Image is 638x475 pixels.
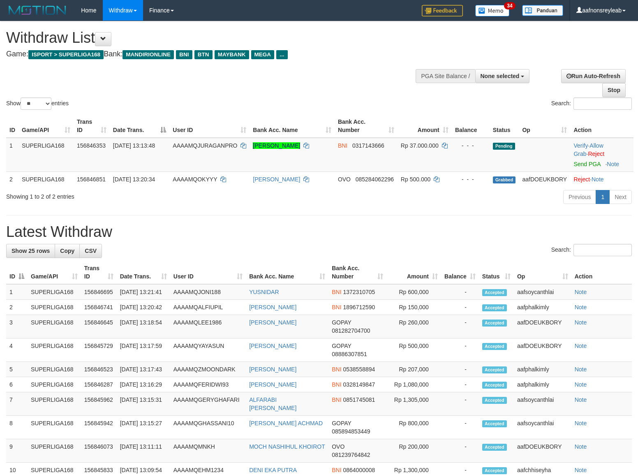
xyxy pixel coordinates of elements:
[514,392,571,416] td: aafsoycanthlai
[493,176,516,183] span: Grabbed
[28,50,104,59] span: ISPORT > SUPERLIGA168
[573,244,632,256] input: Search:
[81,377,117,392] td: 156846287
[575,343,587,349] a: Note
[249,304,296,310] a: [PERSON_NAME]
[28,416,81,439] td: SUPERLIGA168
[18,138,74,172] td: SUPERLIGA168
[596,190,610,204] a: 1
[575,319,587,326] a: Note
[276,50,287,59] span: ...
[332,289,341,295] span: BNI
[77,176,106,183] span: 156846851
[356,176,394,183] span: Copy 085284062296 to clipboard
[249,366,296,373] a: [PERSON_NAME]
[170,439,246,463] td: AAAAMQMNKH
[482,343,507,350] span: Accepted
[21,97,51,110] select: Showentries
[602,83,626,97] a: Stop
[482,289,507,296] span: Accepted
[570,171,633,187] td: ·
[6,244,55,258] a: Show 25 rows
[6,392,28,416] td: 7
[588,151,604,157] a: Reject
[173,176,217,183] span: AAAAMQOKYYY
[609,190,632,204] a: Next
[386,261,441,284] th: Amount: activate to sort column ascending
[170,377,246,392] td: AAAAMQFERIDWI93
[575,467,587,473] a: Note
[250,114,335,138] th: Bank Acc. Name: activate to sort column ascending
[482,467,507,474] span: Accepted
[481,73,520,79] span: None selected
[338,142,347,149] span: BNI
[215,50,249,59] span: MAYBANK
[249,381,296,388] a: [PERSON_NAME]
[249,319,296,326] a: [PERSON_NAME]
[6,138,18,172] td: 1
[28,338,81,362] td: SUPERLIGA168
[386,439,441,463] td: Rp 200,000
[117,261,170,284] th: Date Trans.: activate to sort column ascending
[571,261,632,284] th: Action
[6,171,18,187] td: 2
[493,143,515,150] span: Pending
[570,114,633,138] th: Action
[170,362,246,377] td: AAAAMQZMOONDARK
[504,2,515,9] span: 34
[343,381,375,388] span: Copy 0328149847 to clipboard
[573,176,590,183] a: Reject
[573,142,603,157] a: Allow Grab
[401,176,430,183] span: Rp 500.000
[551,97,632,110] label: Search:
[249,343,296,349] a: [PERSON_NAME]
[6,362,28,377] td: 5
[561,69,626,83] a: Run Auto-Refresh
[332,381,341,388] span: BNI
[81,362,117,377] td: 156846523
[110,114,169,138] th: Date Trans.: activate to sort column descending
[332,443,344,450] span: OVO
[386,315,441,338] td: Rp 260,000
[332,420,351,426] span: GOPAY
[575,381,587,388] a: Note
[246,261,328,284] th: Bank Acc. Name: activate to sort column ascending
[6,416,28,439] td: 8
[401,142,439,149] span: Rp 37.000.000
[117,338,170,362] td: [DATE] 13:17:59
[482,304,507,311] span: Accepted
[575,396,587,403] a: Note
[441,392,479,416] td: -
[81,300,117,315] td: 156846741
[452,114,490,138] th: Balance
[386,392,441,416] td: Rp 1,305,000
[123,50,174,59] span: MANDIRIONLINE
[441,315,479,338] td: -
[249,396,296,411] a: ALFARABI [PERSON_NAME]
[332,327,370,334] span: Copy 081282704700 to clipboard
[592,176,604,183] a: Note
[514,300,571,315] td: aafphalkimly
[335,114,398,138] th: Bank Acc. Number: activate to sort column ascending
[343,289,375,295] span: Copy 1372310705 to clipboard
[173,142,237,149] span: AAAAMQJURAGANPRO
[28,284,81,300] td: SUPERLIGA168
[482,382,507,389] span: Accepted
[522,5,563,16] img: panduan.png
[573,142,603,157] span: ·
[519,171,570,187] td: aafDOEUKBORY
[482,420,507,427] span: Accepted
[6,377,28,392] td: 6
[81,338,117,362] td: 156845729
[117,377,170,392] td: [DATE] 13:16:29
[28,392,81,416] td: SUPERLIGA168
[117,362,170,377] td: [DATE] 13:17:43
[441,416,479,439] td: -
[332,351,367,357] span: Copy 08886307851 to clipboard
[60,248,74,254] span: Copy
[55,244,80,258] a: Copy
[343,467,375,473] span: Copy 0864000008 to clipboard
[441,284,479,300] td: -
[519,114,570,138] th: Op: activate to sort column ascending
[6,300,28,315] td: 2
